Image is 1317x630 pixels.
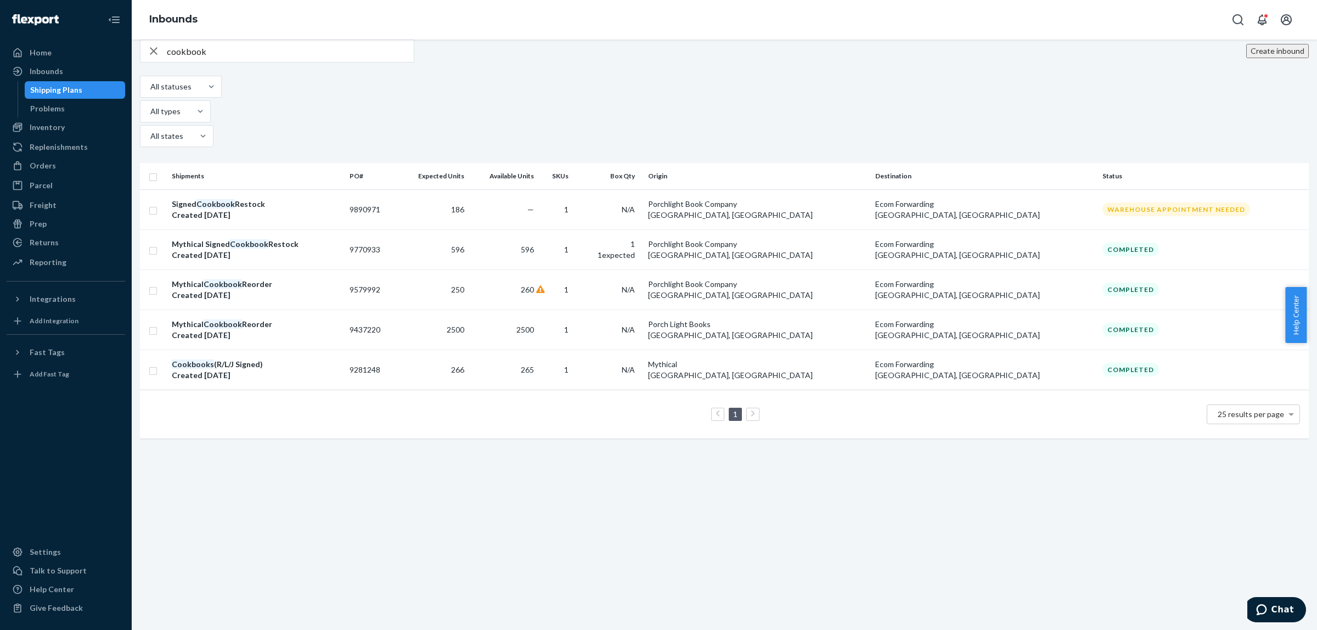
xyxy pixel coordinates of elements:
[172,359,341,370] div: (R/L/J Signed)
[1218,409,1284,419] span: 25 results per page
[644,163,871,189] th: Origin
[875,290,1040,300] span: [GEOGRAPHIC_DATA], [GEOGRAPHIC_DATA]
[30,565,87,576] div: Talk to Support
[648,330,813,340] span: [GEOGRAPHIC_DATA], [GEOGRAPHIC_DATA]
[149,131,150,142] input: All states
[172,370,341,381] div: Created [DATE]
[30,294,76,305] div: Integrations
[30,47,52,58] div: Home
[30,200,57,211] div: Freight
[7,254,125,271] a: Reporting
[149,81,150,92] input: All statuses
[30,316,78,325] div: Add Integration
[103,9,125,31] button: Close Navigation
[1285,287,1307,343] button: Help Center
[230,239,268,249] em: Cookbook
[30,347,65,358] div: Fast Tags
[30,603,83,614] div: Give Feedback
[7,44,125,61] a: Home
[12,14,59,25] img: Flexport logo
[30,122,65,133] div: Inventory
[345,310,397,350] td: 9437220
[875,330,1040,340] span: [GEOGRAPHIC_DATA], [GEOGRAPHIC_DATA]
[521,365,534,374] span: 265
[648,210,813,220] span: [GEOGRAPHIC_DATA], [GEOGRAPHIC_DATA]
[622,365,635,374] span: N/A
[521,245,534,254] span: 596
[648,319,866,330] div: Porch Light Books
[7,234,125,251] a: Returns
[564,285,569,294] span: 1
[7,290,125,308] button: Integrations
[30,237,59,248] div: Returns
[149,106,150,117] input: All types
[648,239,866,250] div: Porchlight Book Company
[30,85,82,95] div: Shipping Plans
[196,199,235,209] em: Cookbook
[1102,363,1159,376] div: Completed
[7,157,125,175] a: Orders
[564,245,569,254] span: 1
[7,312,125,330] a: Add Integration
[30,66,63,77] div: Inbounds
[172,319,341,330] div: Mythical Reorder
[875,199,1094,210] div: Ecom Forwarding
[7,177,125,194] a: Parcel
[7,63,125,80] a: Inbounds
[172,330,341,341] div: Created [DATE]
[30,547,61,558] div: Settings
[564,325,569,334] span: 1
[1102,203,1250,216] div: Warehouse Appointment Needed
[521,285,534,294] span: 260
[30,103,65,114] div: Problems
[1247,597,1306,625] iframe: To enrich screen reader interactions, please activate Accessibility in Grammarly extension settings
[7,599,125,617] button: Give Feedback
[447,325,464,334] span: 2500
[7,138,125,156] a: Replenishments
[345,350,397,390] td: 9281248
[648,290,813,300] span: [GEOGRAPHIC_DATA], [GEOGRAPHIC_DATA]
[140,4,206,36] ol: breadcrumbs
[7,543,125,561] a: Settings
[1102,243,1159,256] div: Completed
[875,370,1040,380] span: [GEOGRAPHIC_DATA], [GEOGRAPHIC_DATA]
[875,250,1040,260] span: [GEOGRAPHIC_DATA], [GEOGRAPHIC_DATA]
[345,189,397,229] td: 9890971
[167,40,414,62] input: Search inbounds by name, destination, msku...
[1102,283,1159,296] div: Completed
[30,180,53,191] div: Parcel
[451,205,464,214] span: 186
[451,285,464,294] span: 250
[451,245,464,254] span: 596
[172,210,341,221] div: Created [DATE]
[7,365,125,383] a: Add Fast Tag
[172,279,341,290] div: Mythical Reorder
[451,365,464,374] span: 266
[30,369,69,379] div: Add Fast Tag
[469,163,538,189] th: Available Units
[30,142,88,153] div: Replenishments
[345,229,397,269] td: 9770933
[875,319,1094,330] div: Ecom Forwarding
[172,239,341,250] div: Mythical Signed Restock
[622,285,635,294] span: N/A
[648,279,866,290] div: Porchlight Book Company
[172,199,341,210] div: Signed Restock
[25,81,126,99] a: Shipping Plans
[648,199,866,210] div: Porchlight Book Company
[598,250,635,260] span: 1 expected
[1227,9,1249,31] button: Open Search Box
[527,205,534,214] span: —
[204,319,242,329] em: Cookbook
[875,210,1040,220] span: [GEOGRAPHIC_DATA], [GEOGRAPHIC_DATA]
[875,279,1094,290] div: Ecom Forwarding
[1102,323,1159,336] div: Completed
[30,584,74,595] div: Help Center
[172,359,214,369] em: Cookbooks
[7,215,125,233] a: Prep
[397,163,469,189] th: Expected Units
[875,359,1094,370] div: Ecom Forwarding
[648,370,813,380] span: [GEOGRAPHIC_DATA], [GEOGRAPHIC_DATA]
